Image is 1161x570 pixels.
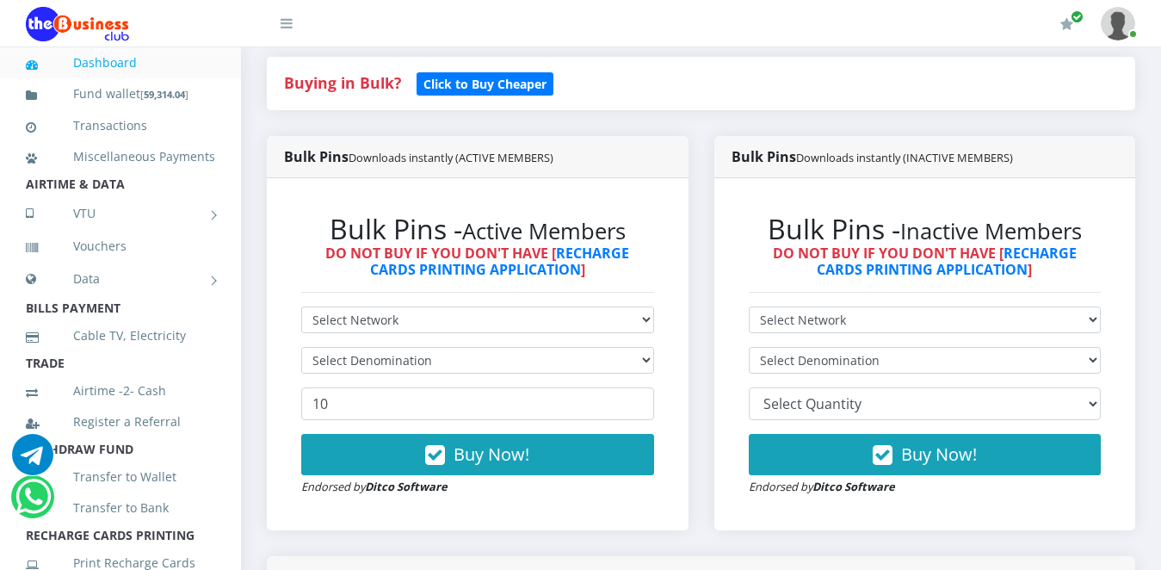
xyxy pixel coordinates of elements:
[301,434,654,475] button: Buy Now!
[301,387,654,420] input: Enter Quantity
[423,76,547,92] b: Click to Buy Cheaper
[26,137,215,177] a: Miscellaneous Payments
[1101,7,1135,40] img: User
[26,402,215,442] a: Register a Referral
[812,479,895,494] strong: Ditco Software
[140,88,188,101] small: [ ]
[454,443,529,466] span: Buy Now!
[26,316,215,356] a: Cable TV, Electricity
[26,43,215,83] a: Dashboard
[26,371,215,411] a: Airtime -2- Cash
[365,479,448,494] strong: Ditco Software
[26,7,129,41] img: Logo
[796,150,1013,165] small: Downloads instantly (INACTIVE MEMBERS)
[749,479,895,494] small: Endorsed by
[462,216,626,246] small: Active Members
[817,244,1077,279] a: RECHARGE CARDS PRINTING APPLICATION
[773,244,1077,279] strong: DO NOT BUY IF YOU DON'T HAVE [ ]
[12,447,53,475] a: Chat for support
[370,244,630,279] a: RECHARGE CARDS PRINTING APPLICATION
[732,147,1013,166] strong: Bulk Pins
[144,88,185,101] b: 59,314.04
[26,457,215,497] a: Transfer to Wallet
[301,479,448,494] small: Endorsed by
[301,213,654,245] h2: Bulk Pins -
[900,216,1082,246] small: Inactive Members
[901,443,977,466] span: Buy Now!
[749,434,1102,475] button: Buy Now!
[349,150,553,165] small: Downloads instantly (ACTIVE MEMBERS)
[26,192,215,235] a: VTU
[26,488,215,528] a: Transfer to Bank
[26,74,215,115] a: Fund wallet[59,314.04]
[26,257,215,300] a: Data
[284,72,401,93] strong: Buying in Bulk?
[26,106,215,146] a: Transactions
[325,244,629,279] strong: DO NOT BUY IF YOU DON'T HAVE [ ]
[15,489,51,517] a: Chat for support
[749,213,1102,245] h2: Bulk Pins -
[1060,17,1073,31] i: Renew/Upgrade Subscription
[1071,10,1084,23] span: Renew/Upgrade Subscription
[26,226,215,266] a: Vouchers
[417,72,553,93] a: Click to Buy Cheaper
[284,147,553,166] strong: Bulk Pins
